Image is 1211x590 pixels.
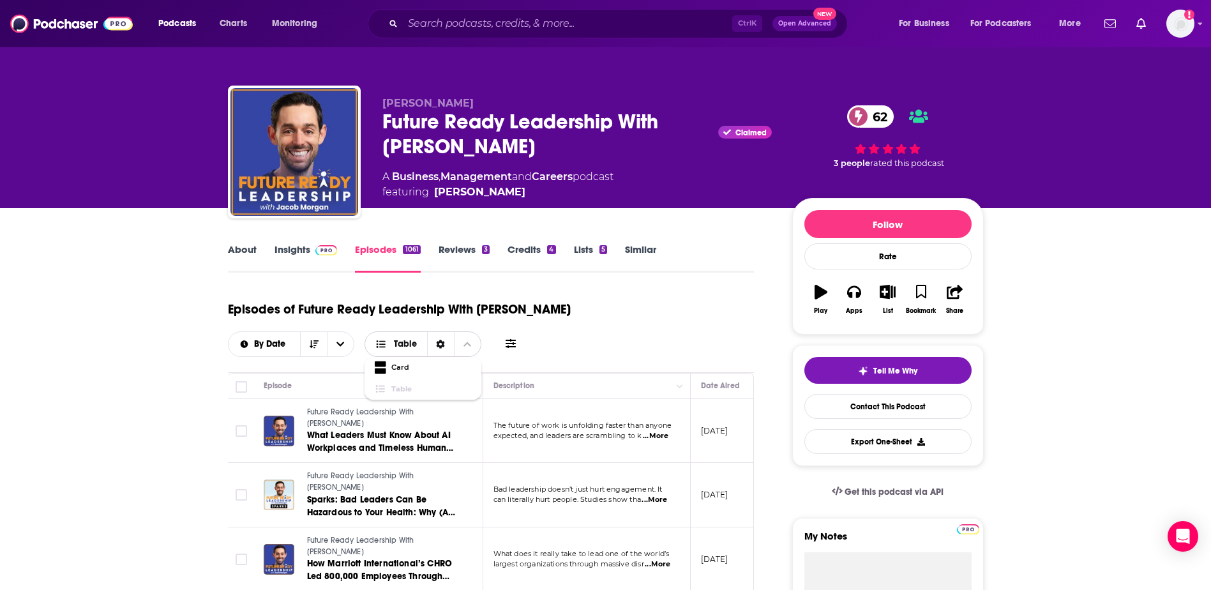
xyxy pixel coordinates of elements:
[307,407,460,429] a: Future Ready Leadership With [PERSON_NAME]
[382,169,613,200] div: A podcast
[365,331,481,357] button: Choose View
[229,340,301,349] button: open menu
[149,13,213,34] button: open menu
[327,332,354,356] button: open menu
[822,476,954,508] a: Get this podcast via API
[804,357,972,384] button: tell me why sparkleTell Me Why
[307,494,460,519] a: Sparks: Bad Leaders Can Be Hazardous to Your Health: Why (And How) Great Leadership Matters in th...
[228,243,257,273] a: About
[804,210,972,238] button: Follow
[1166,10,1194,38] span: Logged in as WE_Broadcast
[493,378,534,393] div: Description
[228,301,571,317] h1: Episodes of Future Ready Leadership With [PERSON_NAME]
[645,559,670,570] span: ...More
[1168,521,1198,552] div: Open Intercom Messenger
[307,471,414,492] span: Future Ready Leadership With [PERSON_NAME]
[1131,13,1151,34] a: Show notifications dropdown
[264,378,292,393] div: Episode
[158,15,196,33] span: Podcasts
[547,245,555,254] div: 4
[883,307,893,315] div: List
[263,13,334,34] button: open menu
[275,243,338,273] a: InsightsPodchaser Pro
[307,430,454,466] span: What Leaders Must Know About AI Workplaces and Timeless Human Skills
[845,487,944,497] span: Get this podcast via API
[1166,10,1194,38] img: User Profile
[804,429,972,454] button: Export One-Sheet
[838,276,871,322] button: Apps
[403,245,420,254] div: 1061
[1099,13,1121,34] a: Show notifications dropdown
[701,554,728,564] p: [DATE]
[643,431,668,441] span: ...More
[957,524,979,534] img: Podchaser Pro
[906,307,936,315] div: Bookmark
[493,431,642,440] span: expected, and leaders are scrambling to k
[1166,10,1194,38] button: Show profile menu
[860,105,894,128] span: 62
[403,13,732,34] input: Search podcasts, credits, & more...
[508,243,555,273] a: Credits4
[599,245,607,254] div: 5
[946,307,963,315] div: Share
[962,13,1050,34] button: open menu
[307,536,414,556] span: Future Ready Leadership With [PERSON_NAME]
[355,243,420,273] a: Episodes1061
[220,15,247,33] span: Charts
[440,170,512,183] a: Management
[493,421,672,430] span: The future of work is unfolding faster than anyone
[871,276,904,322] button: List
[804,276,838,322] button: Play
[772,16,837,31] button: Open AdvancedNew
[434,185,525,200] a: Jacob Morgan
[642,495,667,505] span: ...More
[307,535,460,557] a: Future Ready Leadership With [PERSON_NAME]
[672,379,688,394] button: Column Actions
[701,425,728,436] p: [DATE]
[846,307,862,315] div: Apps
[493,549,670,558] span: What does it really take to lead one of the world’s
[236,554,247,565] span: Toggle select row
[300,332,327,356] button: Sort Direction
[307,471,460,493] a: Future Ready Leadership With [PERSON_NAME]
[512,170,532,183] span: and
[834,158,870,168] span: 3 people
[307,429,460,455] a: What Leaders Must Know About AI Workplaces and Timeless Human Skills
[391,364,471,371] span: Card
[230,88,358,216] img: Future Ready Leadership With Jacob Morgan
[735,130,767,136] span: Claimed
[1050,13,1097,34] button: open menu
[957,522,979,534] a: Pro website
[236,425,247,437] span: Toggle select row
[307,407,414,428] span: Future Ready Leadership With [PERSON_NAME]
[10,11,133,36] img: Podchaser - Follow, Share and Rate Podcasts
[804,394,972,419] a: Contact This Podcast
[625,243,656,273] a: Similar
[236,489,247,501] span: Toggle select row
[254,340,290,349] span: By Date
[701,489,728,500] p: [DATE]
[394,340,417,349] span: Table
[899,15,949,33] span: For Business
[439,170,440,183] span: ,
[493,559,644,568] span: largest organizations through massive disr
[307,494,460,543] span: Sparks: Bad Leaders Can Be Hazardous to Your Health: Why (And How) Great Leadership Matters in th...
[870,158,944,168] span: rated this podcast
[804,243,972,269] div: Rate
[382,97,474,109] span: [PERSON_NAME]
[574,243,607,273] a: Lists5
[905,276,938,322] button: Bookmark
[392,170,439,183] a: Business
[315,245,338,255] img: Podchaser Pro
[382,185,613,200] span: featuring
[814,307,827,315] div: Play
[970,15,1032,33] span: For Podcasters
[804,530,972,552] label: My Notes
[1184,10,1194,20] svg: Add a profile image
[493,485,663,494] span: Bad leadership doesn’t just hurt engagement. It
[211,13,255,34] a: Charts
[272,15,317,33] span: Monitoring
